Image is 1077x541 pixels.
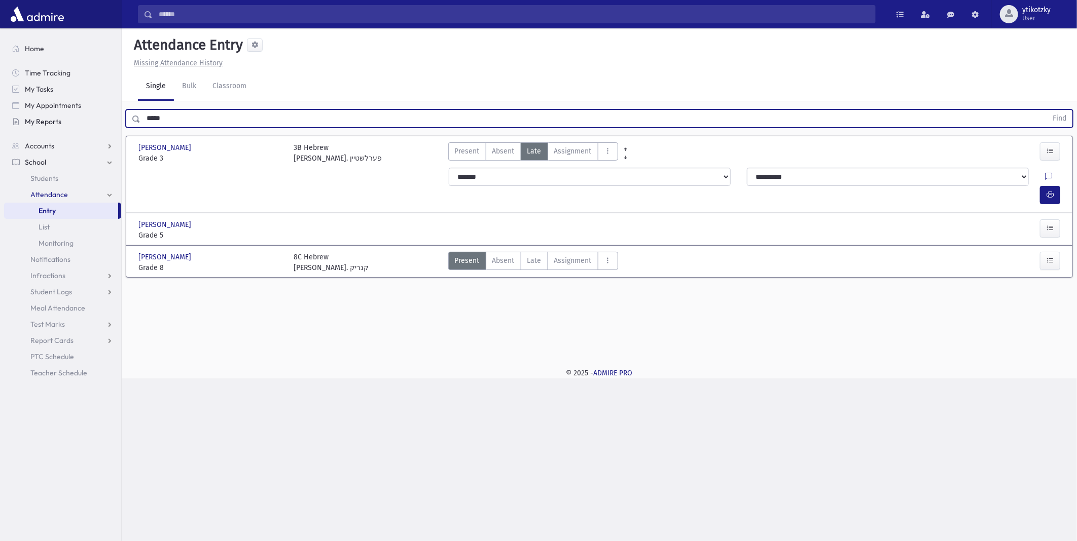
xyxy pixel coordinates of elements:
a: Student Logs [4,284,121,300]
span: Absent [492,146,515,157]
span: Meal Attendance [30,303,85,313]
span: Grade 3 [138,153,283,164]
span: Attendance [30,190,68,199]
span: School [25,158,46,167]
span: Notifications [30,255,70,264]
span: Test Marks [30,320,65,329]
a: Monitoring [4,235,121,251]
a: Test Marks [4,316,121,332]
a: Time Tracking [4,65,121,81]
span: List [39,222,50,231]
a: Classroom [204,72,255,101]
span: Late [527,255,542,266]
span: My Tasks [25,85,53,94]
a: Students [4,170,121,186]
span: Assignment [554,146,592,157]
span: Students [30,174,58,183]
button: Find [1047,110,1072,127]
div: AttTypes [448,142,618,164]
span: Absent [492,255,515,266]
a: School [4,154,121,170]
div: © 2025 - [138,368,1061,378]
span: User [1022,14,1051,22]
a: Infractions [4,267,121,284]
a: Home [4,41,121,57]
span: Present [455,146,480,157]
span: My Reports [25,117,61,126]
span: Grade 5 [138,230,283,241]
a: My Reports [4,113,121,130]
a: Attendance [4,186,121,203]
span: Home [25,44,44,53]
span: Assignment [554,255,592,266]
h5: Attendance Entry [130,36,243,54]
a: Meal Attendance [4,300,121,316]
span: Time Tracking [25,68,70,78]
span: Infractions [30,271,65,280]
a: Single [138,72,174,101]
span: [PERSON_NAME] [138,252,193,262]
span: Report Cards [30,336,74,345]
span: Grade 8 [138,262,283,273]
span: Teacher Schedule [30,368,87,377]
a: Accounts [4,138,121,154]
a: List [4,219,121,235]
span: [PERSON_NAME] [138,219,193,230]
span: PTC Schedule [30,352,74,361]
div: AttTypes [448,252,618,273]
span: Accounts [25,141,54,150]
span: ytikotzky [1022,6,1051,14]
span: Present [455,255,480,266]
u: Missing Attendance History [134,59,223,67]
a: ADMIRE PRO [594,369,633,377]
a: Teacher Schedule [4,365,121,381]
a: Entry [4,203,118,219]
input: Search [153,5,875,23]
span: Monitoring [39,239,74,248]
a: PTC Schedule [4,349,121,365]
span: Student Logs [30,287,72,296]
a: Notifications [4,251,121,267]
div: 8C Hebrew [PERSON_NAME]. קנריק [294,252,369,273]
span: [PERSON_NAME] [138,142,193,153]
span: Entry [39,206,56,215]
span: Late [527,146,542,157]
div: 3B Hebrew [PERSON_NAME]. פערלשטיין [294,142,382,164]
a: Bulk [174,72,204,101]
a: My Tasks [4,81,121,97]
a: Report Cards [4,332,121,349]
a: Missing Attendance History [130,59,223,67]
span: My Appointments [25,101,81,110]
a: My Appointments [4,97,121,113]
img: AdmirePro [8,4,66,24]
